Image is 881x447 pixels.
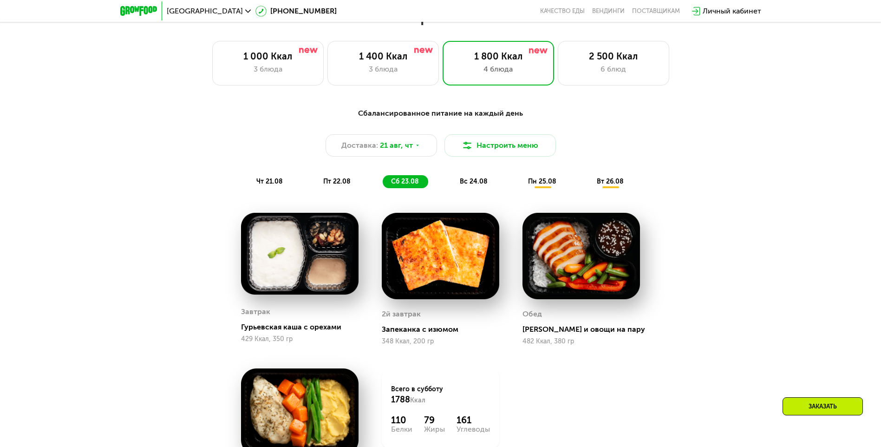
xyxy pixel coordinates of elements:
div: Запеканка с изюмом [382,325,507,334]
div: 2 500 Ккал [568,51,659,62]
div: 3 блюда [337,64,429,75]
div: Личный кабинет [703,6,761,17]
div: 1 000 Ккал [222,51,314,62]
span: Ккал [410,396,425,404]
a: Качество еды [540,7,585,15]
div: Сбалансированное питание на каждый день [166,108,716,119]
span: 1788 [391,394,410,405]
a: Вендинги [592,7,625,15]
div: Жиры [424,426,445,433]
div: 6 блюд [568,64,659,75]
div: 79 [424,414,445,426]
div: Углеводы [457,426,490,433]
div: 4 блюда [452,64,544,75]
div: Белки [391,426,412,433]
div: 1 400 Ккал [337,51,429,62]
div: 348 Ккал, 200 гр [382,338,499,345]
div: 3 блюда [222,64,314,75]
div: 429 Ккал, 350 гр [241,335,359,343]
span: сб 23.08 [391,177,419,185]
div: 2й завтрак [382,307,421,321]
span: вс 24.08 [460,177,488,185]
span: Доставка: [341,140,378,151]
span: 21 авг, чт [380,140,413,151]
div: 482 Ккал, 380 гр [522,338,640,345]
span: пт 22.08 [323,177,351,185]
div: 110 [391,414,412,426]
span: вт 26.08 [597,177,624,185]
div: поставщикам [632,7,680,15]
div: Заказать [783,397,863,415]
span: чт 21.08 [256,177,283,185]
div: [PERSON_NAME] и овощи на пару [522,325,647,334]
a: [PHONE_NUMBER] [255,6,337,17]
div: 161 [457,414,490,426]
div: Гурьевская каша с орехами [241,322,366,332]
div: 1 800 Ккал [452,51,544,62]
span: пн 25.08 [528,177,556,185]
div: Обед [522,307,542,321]
div: Завтрак [241,305,270,319]
span: [GEOGRAPHIC_DATA] [167,7,243,15]
div: Всего в субботу [391,385,490,405]
button: Настроить меню [444,134,556,157]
